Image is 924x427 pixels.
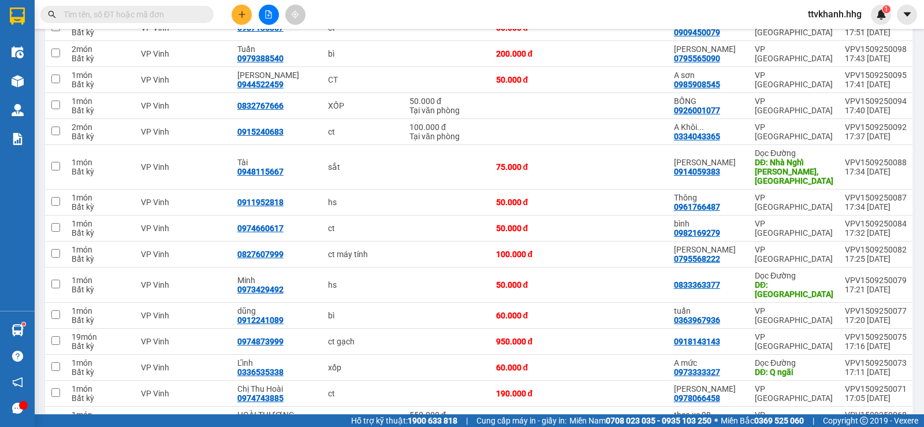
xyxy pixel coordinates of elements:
[496,224,573,233] div: 50.000 đ
[466,414,468,427] span: |
[674,80,720,89] div: 0985908545
[755,358,833,367] div: Dọc Đường
[72,410,129,419] div: 1 món
[141,49,226,58] div: VP Vinh
[845,358,907,367] div: VPV1509250073
[755,245,833,263] div: VP [GEOGRAPHIC_DATA]
[884,5,888,13] span: 1
[12,75,24,87] img: warehouse-icon
[237,167,284,176] div: 0948115667
[238,10,246,18] span: plus
[141,389,226,398] div: VP Vinh
[845,80,907,89] div: 17:41 [DATE]
[37,39,137,60] span: 42 [PERSON_NAME] - Vinh - [GEOGRAPHIC_DATA]
[755,332,833,351] div: VP [GEOGRAPHIC_DATA]
[72,358,129,367] div: 1 món
[237,410,316,419] div: HOÀI THƯƠNG
[237,224,284,233] div: 0974660617
[674,228,720,237] div: 0982169279
[755,384,833,403] div: VP [GEOGRAPHIC_DATA]
[409,410,485,419] div: 550.000 đ
[845,285,907,294] div: 17:21 [DATE]
[72,106,129,115] div: Bất kỳ
[674,28,720,37] div: 0909450079
[721,414,804,427] span: Miền Bắc
[845,384,907,393] div: VPV1509250071
[674,54,720,63] div: 0795565090
[674,70,743,80] div: A sơn
[902,9,912,20] span: caret-down
[674,245,743,254] div: Cty Minh Khoa
[845,167,907,176] div: 17:34 [DATE]
[845,341,907,351] div: 17:16 [DATE]
[237,80,284,89] div: 0944522459
[409,132,485,141] div: Tại văn phòng
[12,403,23,414] span: message
[141,127,226,136] div: VP Vinh
[569,414,711,427] span: Miền Nam
[351,414,457,427] span: Hỗ trợ kỹ thuật:
[845,158,907,167] div: VPV1509250088
[72,276,129,285] div: 1 món
[72,341,129,351] div: Bất kỳ
[755,44,833,63] div: VP [GEOGRAPHIC_DATA]
[22,322,25,326] sup: 1
[845,132,907,141] div: 17:37 [DATE]
[799,7,871,21] span: ttvkhanh.hhg
[674,367,720,377] div: 0973333327
[845,28,907,37] div: 17:51 [DATE]
[237,54,284,63] div: 0979388540
[496,363,573,372] div: 60.000 đ
[876,9,886,20] img: icon-new-feature
[845,228,907,237] div: 17:32 [DATE]
[141,311,226,320] div: VP Vinh
[237,127,284,136] div: 0915240683
[328,162,398,172] div: sắt
[72,193,129,202] div: 1 món
[291,10,299,18] span: aim
[674,122,743,132] div: A Khôi-0342301188
[237,358,316,367] div: Lĩnh
[845,202,907,211] div: 17:34 [DATE]
[328,337,398,346] div: ct gạch
[496,49,573,58] div: 200.000 đ
[72,54,129,63] div: Bất kỳ
[845,332,907,341] div: VPV1509250075
[409,122,485,132] div: 100.000 đ
[496,75,573,84] div: 50.000 đ
[237,101,284,110] div: 0832767666
[674,193,743,202] div: Thông
[141,363,226,372] div: VP Vinh
[50,12,123,36] strong: HÃNG XE HẢI HOÀNG GIA
[328,224,398,233] div: ct
[496,198,573,207] div: 50.000 đ
[496,162,573,172] div: 75.000 đ
[237,393,284,403] div: 0974743885
[64,8,200,21] input: Tìm tên, số ĐT hoặc mã đơn
[237,70,316,80] div: Anh Thành
[674,337,720,346] div: 0918143143
[72,44,129,54] div: 2 món
[882,5,891,13] sup: 1
[409,106,485,115] div: Tại văn phòng
[139,52,215,64] span: VPV1509250095
[6,31,35,88] img: logo
[72,96,129,106] div: 1 món
[141,101,226,110] div: VP Vinh
[674,96,743,106] div: BỐNG
[754,416,804,425] strong: 0369 525 060
[845,193,907,202] div: VPV1509250087
[72,393,129,403] div: Bất kỳ
[496,337,573,346] div: 950.000 đ
[845,306,907,315] div: VPV1509250077
[755,70,833,89] div: VP [GEOGRAPHIC_DATA]
[10,8,25,25] img: logo-vxr
[845,367,907,377] div: 17:11 [DATE]
[72,228,129,237] div: Bất kỳ
[845,219,907,228] div: VPV1509250084
[12,377,23,388] span: notification
[674,44,743,54] div: Nguyễn Thị Vinh
[845,106,907,115] div: 17:40 [DATE]
[237,306,316,315] div: dũng
[237,198,284,207] div: 0911952818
